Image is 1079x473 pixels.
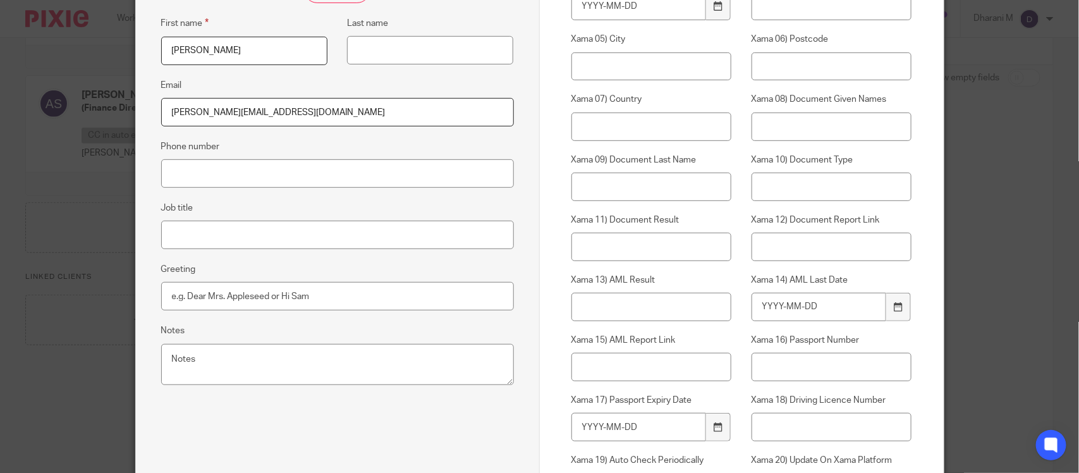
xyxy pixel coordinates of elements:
[752,33,912,46] label: Xama 06) Postcode
[161,140,220,153] label: Phone number
[571,454,732,467] label: Xama 19) Auto Check Periodically
[571,413,707,441] input: YYYY-MM-DD
[571,93,732,106] label: Xama 07) Country
[752,293,887,321] input: YYYY-MM-DD
[161,16,209,30] label: First name
[161,202,193,214] label: Job title
[161,324,185,337] label: Notes
[752,394,912,407] label: Xama 18) Driving Licence Number
[571,274,732,286] label: Xama 13) AML Result
[161,282,514,310] input: e.g. Dear Mrs. Appleseed or Hi Sam
[571,33,732,46] label: Xama 05) City
[752,154,912,166] label: Xama 10) Document Type
[752,93,912,106] label: Xama 08) Document Given Names
[752,454,912,467] label: Xama 20) Update On Xama Platform
[161,79,182,92] label: Email
[571,334,732,347] label: Xama 15) AML Report Link
[752,334,912,347] label: Xama 16) Passport Number
[752,274,912,286] label: Xama 14) AML Last Date
[571,154,732,166] label: Xama 09) Document Last Name
[752,214,912,226] label: Xama 12) Document Report Link
[347,17,388,30] label: Last name
[571,214,732,226] label: Xama 11) Document Result
[571,394,732,407] label: Xama 17) Passport Expiry Date
[161,263,196,276] label: Greeting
